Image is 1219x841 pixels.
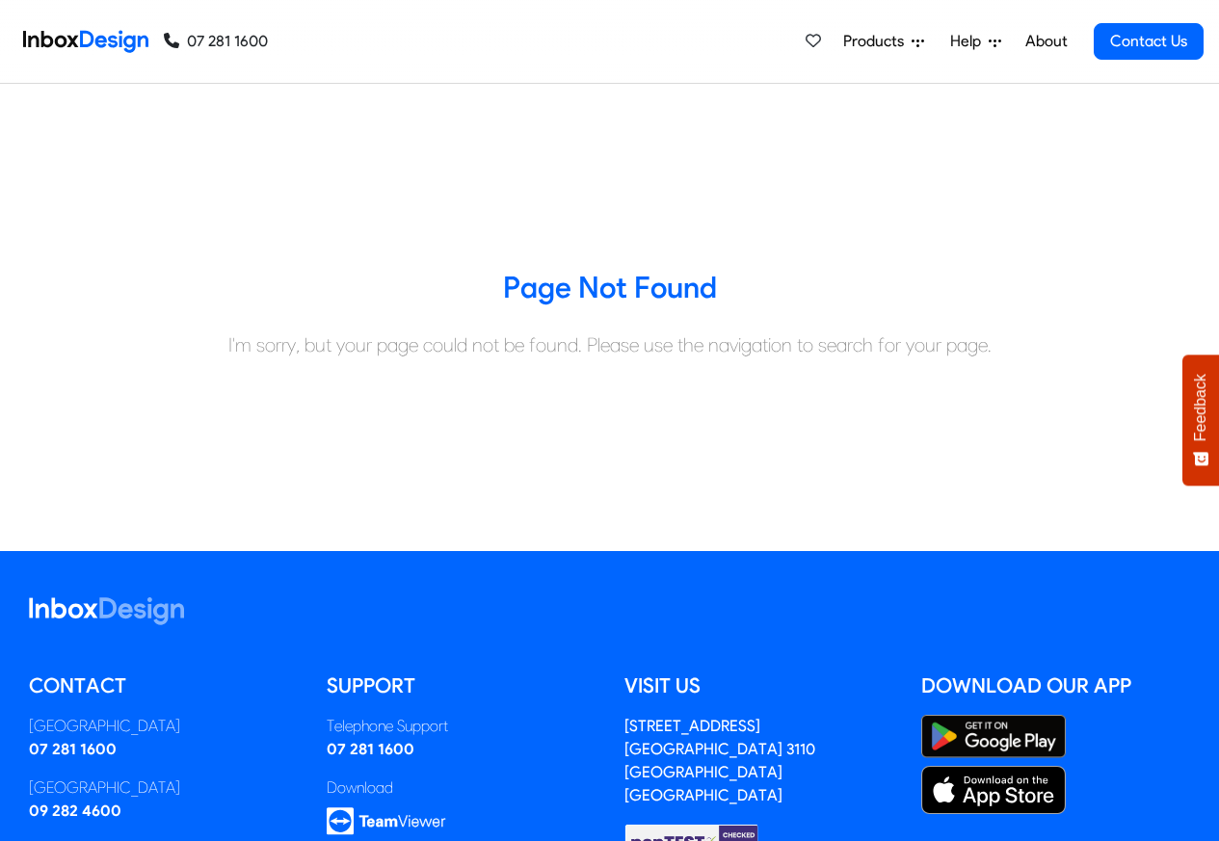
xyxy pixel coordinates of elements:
[921,715,1066,758] img: Google Play Store
[1192,374,1209,441] span: Feedback
[327,776,596,800] div: Download
[843,30,912,53] span: Products
[921,671,1190,700] h5: Download our App
[29,802,121,820] a: 09 282 4600
[1020,22,1073,61] a: About
[327,715,596,738] div: Telephone Support
[327,807,446,835] img: logo_teamviewer.svg
[921,766,1066,814] img: Apple App Store
[327,671,596,700] h5: Support
[835,22,932,61] a: Products
[29,671,298,700] h5: Contact
[164,30,268,53] a: 07 281 1600
[327,740,414,758] a: 07 281 1600
[29,776,298,800] div: [GEOGRAPHIC_DATA]
[942,22,1009,61] a: Help
[624,717,815,804] a: [STREET_ADDRESS][GEOGRAPHIC_DATA] 3110[GEOGRAPHIC_DATA][GEOGRAPHIC_DATA]
[1094,23,1204,60] a: Contact Us
[29,597,184,625] img: logo_inboxdesign_white.svg
[1182,355,1219,486] button: Feedback - Show survey
[29,740,117,758] a: 07 281 1600
[950,30,989,53] span: Help
[624,717,815,804] address: [STREET_ADDRESS] [GEOGRAPHIC_DATA] 3110 [GEOGRAPHIC_DATA] [GEOGRAPHIC_DATA]
[29,715,298,738] div: [GEOGRAPHIC_DATA]
[14,269,1205,307] h3: Page Not Found
[14,330,1205,359] div: I'm sorry, but your page could not be found. Please use the navigation to search for your page.
[624,671,893,700] h5: Visit us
